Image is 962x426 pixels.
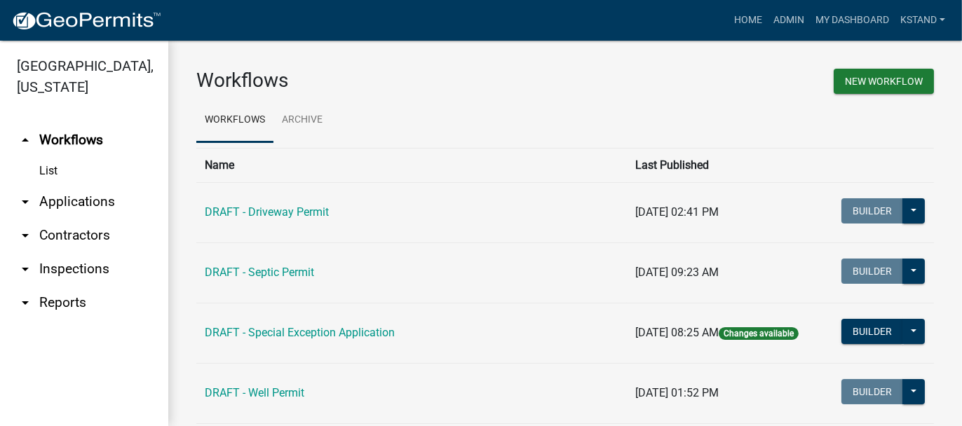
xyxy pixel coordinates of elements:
a: DRAFT - Driveway Permit [205,205,329,219]
i: arrow_drop_up [17,132,34,149]
i: arrow_drop_down [17,261,34,277]
th: Last Published [627,148,823,182]
span: [DATE] 02:41 PM [635,205,719,219]
i: arrow_drop_down [17,294,34,311]
a: DRAFT - Septic Permit [205,266,314,279]
i: arrow_drop_down [17,193,34,210]
a: Archive [273,98,331,143]
button: Builder [841,319,903,344]
span: [DATE] 09:23 AM [635,266,719,279]
span: [DATE] 08:25 AM [635,326,719,339]
button: Builder [841,379,903,404]
th: Name [196,148,627,182]
button: Builder [841,259,903,284]
a: My Dashboard [810,7,895,34]
a: DRAFT - Well Permit [205,386,304,399]
button: Builder [841,198,903,224]
a: Workflows [196,98,273,143]
button: New Workflow [834,69,934,94]
i: arrow_drop_down [17,227,34,244]
a: DRAFT - Special Exception Application [205,326,395,339]
a: Home [729,7,768,34]
h3: Workflows [196,69,555,92]
a: Admin [768,7,810,34]
span: [DATE] 01:52 PM [635,386,719,399]
a: kstand [895,7,951,34]
span: Changes available [719,327,799,340]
